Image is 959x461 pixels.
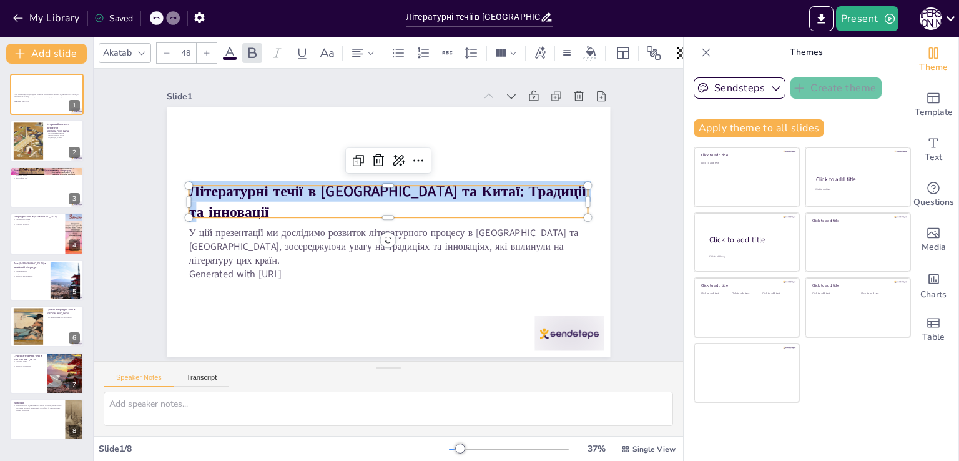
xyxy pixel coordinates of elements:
[922,240,946,254] span: Media
[14,355,43,362] p: Сучасні літературні течії в [GEOGRAPHIC_DATA]
[908,262,958,307] div: Add charts and graphs
[10,120,84,161] div: 2
[10,399,84,440] div: 8
[920,6,942,31] button: А [PERSON_NAME]
[809,6,834,31] button: Export to PowerPoint
[47,122,80,133] p: Історичний контекст літератури [GEOGRAPHIC_DATA]
[836,6,898,31] button: Present
[14,223,62,226] p: Сучасний розвиток
[908,37,958,82] div: Change the overall theme
[694,77,785,99] button: Sendsteps
[69,100,80,111] div: 1
[69,286,80,297] div: 5
[14,363,43,365] p: Актуальність творів
[47,319,80,321] p: Різноманітність тем
[47,134,80,136] p: Вплив періоду Хейан
[99,443,449,455] div: Slide 1 / 8
[701,283,790,288] div: Click to add title
[10,74,84,115] div: 1
[908,172,958,217] div: Get real-time input from your audience
[709,255,788,258] div: Click to add body
[908,217,958,262] div: Add images, graphics, shapes or video
[14,219,62,221] p: Різноманіття жанрів
[14,262,47,269] p: Роль [DEMOGRAPHIC_DATA] в китайській літературі
[14,174,80,177] p: [PERSON_NAME]
[646,46,661,61] span: Position
[913,196,954,209] span: Questions
[709,234,789,245] div: Click to add title
[14,401,62,405] p: Висновки
[922,330,945,344] span: Table
[223,70,568,320] strong: Літературні течії в [GEOGRAPHIC_DATA] та Китаї: Традиції та інновації
[14,365,43,367] p: Вплив на суспільство
[69,332,80,344] div: 6
[94,12,133,24] div: Saved
[14,169,80,172] p: Вплив [DEMOGRAPHIC_DATA] на японську літературу
[908,307,958,352] div: Add a table
[10,260,84,301] div: 5
[694,119,824,137] button: Apply theme to all slides
[915,106,953,119] span: Template
[14,272,47,275] p: Соціальні норми
[816,176,899,183] div: Click to add title
[701,152,790,157] div: Click to add title
[908,82,958,127] div: Add ready made slides
[14,275,47,277] p: Вплив на письменників
[920,7,942,30] div: А [PERSON_NAME]
[701,292,729,295] div: Click to add text
[10,352,84,394] div: 7
[492,43,520,63] div: Column Count
[919,61,948,74] span: Theme
[531,43,549,63] div: Text effects
[925,151,942,164] span: Text
[406,8,540,26] input: Insert title
[69,193,80,204] div: 3
[9,8,85,28] button: My Library
[581,443,611,455] div: 37 %
[10,306,84,347] div: 6
[14,270,47,272] p: Етичні цінності
[47,136,80,139] p: Адаптація до змін
[47,308,80,315] p: Сучасні літературні течії в [GEOGRAPHIC_DATA]
[69,425,80,437] div: 8
[632,444,676,454] span: Single View
[14,172,80,174] p: Вплив [DEMOGRAPHIC_DATA]
[581,46,600,59] div: Background color
[174,374,230,387] button: Transcript
[790,77,882,99] button: Create theme
[101,44,134,61] div: Akatab
[47,316,80,319] p: [PERSON_NAME] та легка проза
[14,404,62,411] p: Літературні течії в [GEOGRAPHIC_DATA] та Китаї демонструють поєднання традицій та інновацій, що р...
[14,177,80,179] p: Філософські ідеї
[14,360,43,363] p: Соціальні теми
[47,132,80,134] p: Історичний розвиток
[14,101,80,103] p: Generated with [URL]
[762,292,790,295] div: Click to add text
[14,215,62,219] p: Літературні течії в [GEOGRAPHIC_DATA]
[560,43,574,63] div: Border settings
[812,283,902,288] div: Click to add title
[613,43,633,63] div: Layout
[14,94,80,101] p: У цій презентації ми дослідимо розвиток літературного процесу в [GEOGRAPHIC_DATA] та [GEOGRAPHIC_...
[815,188,898,191] div: Click to add text
[47,314,80,317] p: Експерименти з формою
[908,127,958,172] div: Add text boxes
[716,37,896,67] p: Themes
[10,213,84,254] div: 4
[732,292,760,295] div: Click to add text
[104,374,174,387] button: Speaker Notes
[6,44,87,64] button: Add slide
[701,162,790,165] div: Click to add text
[14,221,62,224] p: Золотий вік поезії
[812,218,902,223] div: Click to add title
[920,288,947,302] span: Charts
[10,167,84,208] div: 3
[812,292,852,295] div: Click to add text
[188,140,519,386] p: Generated with [URL]
[861,292,900,295] div: Click to add text
[69,147,80,158] div: 2
[69,379,80,390] div: 7
[69,240,80,251] div: 4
